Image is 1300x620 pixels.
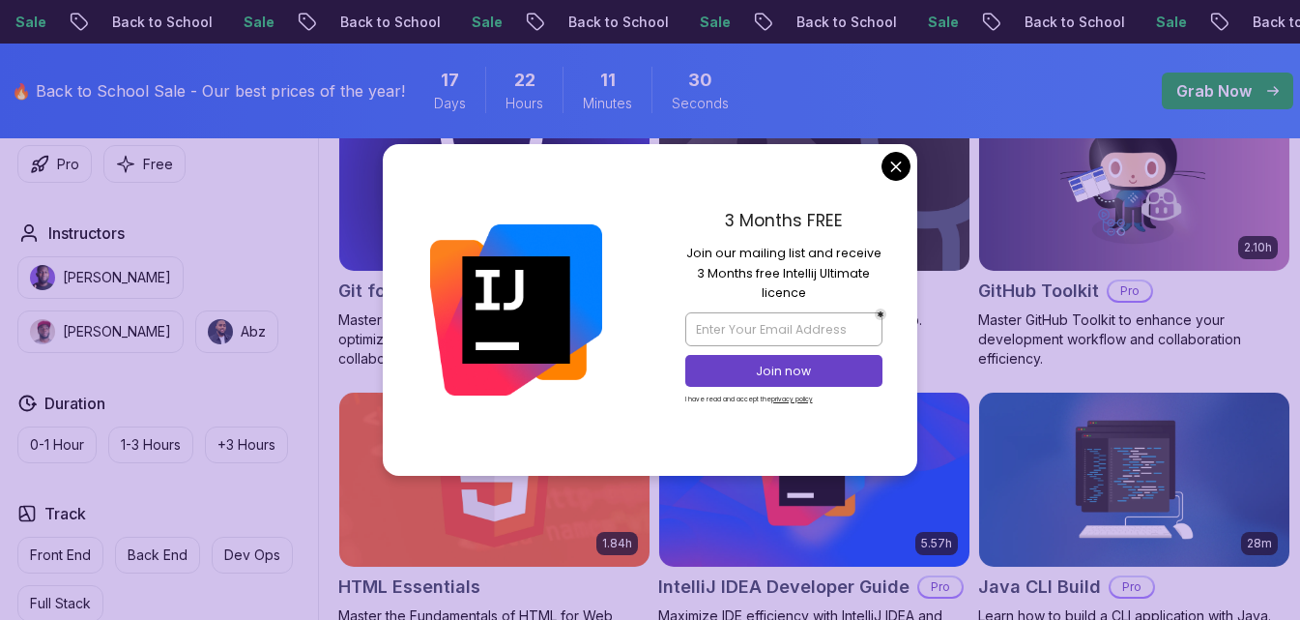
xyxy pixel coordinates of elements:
p: +3 Hours [217,435,275,455]
p: Sale [683,13,745,32]
button: instructor imgAbz [195,310,278,353]
p: Pro [919,577,962,597]
p: Sale [227,13,289,32]
p: Pro [57,155,79,174]
button: Front End [17,537,103,574]
p: Front End [30,546,91,565]
img: GitHub Toolkit card [979,97,1289,271]
p: [PERSON_NAME] [63,322,171,341]
p: Back to School [1008,13,1140,32]
span: Seconds [672,94,729,113]
p: Sale [1140,13,1201,32]
span: Minutes [583,94,632,113]
p: Back to School [780,13,911,32]
img: Java CLI Build card [979,393,1289,567]
span: 11 Minutes [600,67,616,94]
button: instructor img[PERSON_NAME] [17,256,184,299]
button: 1-3 Hours [108,427,193,463]
p: Back End [128,546,188,565]
p: Back to School [96,13,227,32]
button: instructor img[PERSON_NAME] [17,310,184,353]
img: instructor img [30,319,55,344]
p: Back to School [552,13,683,32]
button: 0-1 Hour [17,427,97,463]
button: Free [103,145,186,183]
span: 17 Days [441,67,459,94]
h2: Instructors [48,221,125,245]
p: Free [143,155,173,174]
p: 🔥 Back to School Sale - Our best prices of the year! [12,79,405,103]
button: +3 Hours [205,427,288,463]
p: Abz [241,322,266,341]
p: Master GitHub Toolkit to enhance your development workflow and collaboration efficiency. [978,310,1290,369]
img: instructor img [30,265,55,290]
h2: Git for Professionals [338,278,514,305]
p: Back to School [324,13,455,32]
h2: Java CLI Build [978,574,1101,601]
span: 30 Seconds [688,67,712,94]
h2: HTML Essentials [338,574,480,601]
h2: GitHub Toolkit [978,278,1099,305]
a: Git for Professionals card10.13hGit for ProfessionalsProMaster advanced Git and GitHub techniques... [338,96,650,369]
p: 2.10h [1244,240,1272,255]
img: instructor img [208,319,233,344]
button: Pro [17,145,92,183]
img: HTML Essentials card [339,393,650,567]
p: Pro [1111,577,1153,597]
p: Sale [455,13,517,32]
p: [PERSON_NAME] [63,268,171,287]
span: 22 Hours [514,67,535,94]
button: Dev Ops [212,537,293,574]
p: 28m [1247,536,1272,551]
p: Pro [1109,281,1151,301]
p: 5.57h [921,536,952,551]
h2: Track [44,502,86,525]
p: 1.84h [602,536,632,551]
span: Hours [506,94,543,113]
p: Master advanced Git and GitHub techniques to optimize your development workflow and collaboration... [338,310,650,369]
h2: IntelliJ IDEA Developer Guide [658,574,910,601]
p: Dev Ops [224,546,280,565]
p: Full Stack [30,594,91,613]
a: GitHub Toolkit card2.10hGitHub ToolkitProMaster GitHub Toolkit to enhance your development workfl... [978,96,1290,369]
img: Git for Professionals card [339,97,650,271]
p: Grab Now [1176,79,1252,103]
button: Back End [115,537,200,574]
span: Days [434,94,466,113]
p: 1-3 Hours [121,435,181,455]
p: Sale [911,13,973,32]
h2: Duration [44,392,105,415]
p: 0-1 Hour [30,435,84,455]
img: IntelliJ IDEA Developer Guide card [659,393,969,567]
